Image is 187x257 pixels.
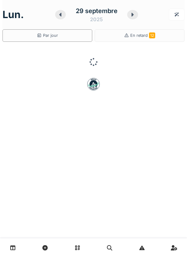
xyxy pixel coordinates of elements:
[2,9,24,21] h1: lun.
[76,6,117,16] div: 29 septembre
[130,33,155,38] span: En retard
[149,32,155,38] span: 12
[87,78,100,90] img: badge-BVDL4wpA.svg
[37,32,58,38] div: Par jour
[90,16,103,23] div: 2025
